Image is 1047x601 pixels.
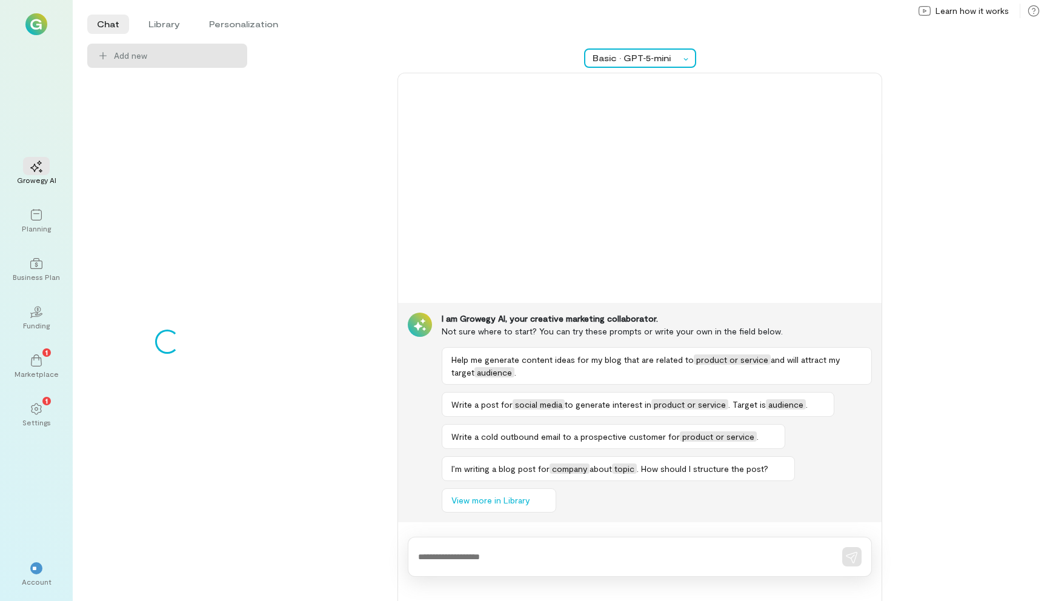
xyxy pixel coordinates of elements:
[17,175,56,185] div: Growegy AI
[13,272,60,282] div: Business Plan
[680,431,757,442] span: product or service
[651,399,728,410] span: product or service
[757,431,759,442] span: .
[15,296,58,340] a: Funding
[637,463,768,474] span: . How should I structure the post?
[514,367,516,377] span: .
[694,354,771,365] span: product or service
[442,347,872,385] button: Help me generate content ideas for my blog that are related toproduct or serviceand will attract ...
[15,393,58,437] a: Settings
[15,199,58,243] a: Planning
[451,431,680,442] span: Write a cold outbound email to a prospective customer for
[442,325,872,337] div: Not sure where to start? You can try these prompts or write your own in the field below.
[442,392,834,417] button: Write a post forsocial mediato generate interest inproduct or service. Target isaudience.
[766,399,806,410] span: audience
[550,463,590,474] span: company
[114,50,238,62] span: Add new
[936,5,1009,17] span: Learn how it works
[23,320,50,330] div: Funding
[22,224,51,233] div: Planning
[45,347,48,357] span: 1
[15,369,59,379] div: Marketplace
[451,463,550,474] span: I’m writing a blog post for
[442,456,795,481] button: I’m writing a blog post forcompanyabouttopic. How should I structure the post?
[612,463,637,474] span: topic
[139,15,190,34] li: Library
[15,345,58,388] a: Marketplace
[565,399,651,410] span: to generate interest in
[15,248,58,291] a: Business Plan
[15,151,58,194] a: Growegy AI
[199,15,288,34] li: Personalization
[22,577,52,586] div: Account
[442,488,556,513] button: View more in Library
[442,313,872,325] div: I am Growegy AI, your creative marketing collaborator.
[590,463,612,474] span: about
[22,417,51,427] div: Settings
[474,367,514,377] span: audience
[451,399,513,410] span: Write a post for
[593,52,680,64] div: Basic · GPT‑5‑mini
[513,399,565,410] span: social media
[442,424,785,449] button: Write a cold outbound email to a prospective customer forproduct or service.
[728,399,766,410] span: . Target is
[451,494,530,506] span: View more in Library
[45,395,48,406] span: 1
[451,354,694,365] span: Help me generate content ideas for my blog that are related to
[806,399,808,410] span: .
[87,15,129,34] li: Chat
